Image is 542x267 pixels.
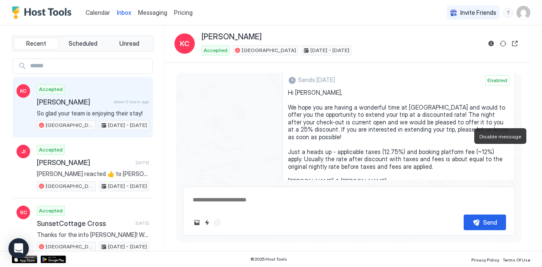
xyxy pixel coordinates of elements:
[119,40,139,47] span: Unread
[86,9,110,16] span: Calendar
[12,6,75,19] a: Host Tools Logo
[21,148,25,155] span: JI
[510,39,520,49] button: Open reservation
[138,8,167,17] a: Messaging
[107,38,152,50] button: Unread
[503,257,530,262] span: Terms Of Use
[498,39,508,49] button: Sync reservation
[113,99,149,105] span: about 3 hours ago
[39,85,63,93] span: Accepted
[46,243,94,250] span: [GEOGRAPHIC_DATA]
[108,182,147,190] span: [DATE] - [DATE]
[483,218,497,227] div: Send
[37,231,149,239] span: Thanks for the info [PERSON_NAME]! We look forward to hosting you and your family!
[37,219,132,228] span: SunsetCottage Cross
[37,170,149,178] span: [PERSON_NAME] reacted 👍 to [PERSON_NAME]’s message "Hello. The floor looked dry, and the mat was ...
[37,158,132,167] span: [PERSON_NAME]
[471,255,499,264] a: Privacy Policy
[37,98,110,106] span: [PERSON_NAME]
[20,209,27,216] span: SC
[117,9,131,16] span: Inbox
[46,121,94,129] span: [GEOGRAPHIC_DATA]
[250,256,287,262] span: © 2025 Host Tools
[204,47,227,54] span: Accepted
[37,110,149,117] span: So glad your team is enjoying their stay!
[20,87,27,95] span: KC
[174,9,193,17] span: Pricing
[517,6,530,19] div: User profile
[108,121,147,129] span: [DATE] - [DATE]
[27,59,152,73] input: Input Field
[12,256,37,263] a: App Store
[8,238,29,259] div: Open Intercom Messenger
[39,207,63,215] span: Accepted
[479,133,521,140] span: Disable message
[180,39,189,49] span: KC
[61,38,105,50] button: Scheduled
[464,215,506,230] button: Send
[471,257,499,262] span: Privacy Policy
[41,256,66,263] a: Google Play Store
[86,8,110,17] a: Calendar
[135,220,149,226] span: [DATE]
[242,47,296,54] span: [GEOGRAPHIC_DATA]
[503,8,513,18] div: menu
[14,38,59,50] button: Recent
[108,243,147,250] span: [DATE] - [DATE]
[288,89,509,206] div: 0
[503,255,530,264] a: Terms Of Use
[310,47,349,54] span: [DATE] - [DATE]
[460,9,496,17] span: Invite Friends
[138,9,167,16] span: Messaging
[135,160,149,165] span: [DATE]
[26,40,46,47] span: Recent
[12,36,154,52] div: tab-group
[487,77,507,84] span: Enabled
[192,217,202,228] button: Upload image
[69,40,97,47] span: Scheduled
[486,39,496,49] button: Reservation information
[46,182,94,190] span: [GEOGRAPHIC_DATA]
[202,32,262,42] span: [PERSON_NAME]
[39,146,63,154] span: Accepted
[202,217,212,228] button: Quick reply
[298,76,335,84] span: Sends [DATE]
[288,89,509,185] span: Hi [PERSON_NAME], We hope you are having a wonderful time at [GEOGRAPHIC_DATA] and would to offer...
[117,8,131,17] a: Inbox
